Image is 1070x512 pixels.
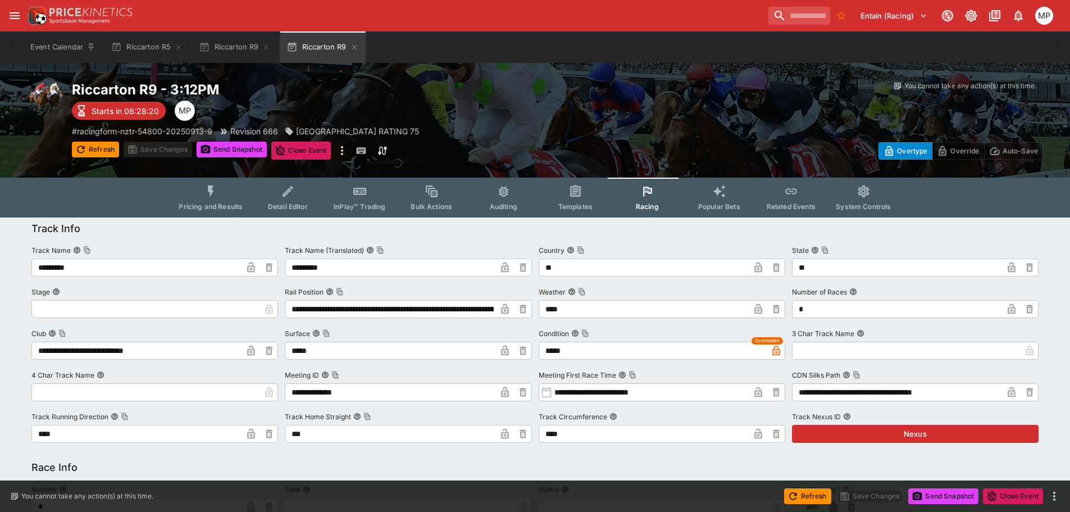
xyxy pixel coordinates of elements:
button: Copy To Clipboard [853,371,860,379]
button: Toggle light/dark mode [961,6,981,26]
button: Riccarton R9 [192,31,277,63]
div: RACECOURSE HOTEL & MOTOR LODGE RATING 75 [285,125,419,137]
img: PriceKinetics Logo [25,4,47,27]
button: more [1048,490,1061,503]
button: more [335,142,349,160]
div: Michael Polster [175,101,195,121]
p: Track Nexus ID [792,412,841,422]
p: 3 Char Track Name [792,329,854,338]
button: Close Event [271,142,331,160]
button: Riccarton R9 [280,31,365,63]
div: Start From [878,142,1043,160]
button: Meeting First Race TimeCopy To Clipboard [618,371,626,379]
button: Copy To Clipboard [322,329,330,337]
button: Copy To Clipboard [331,371,339,379]
span: Templates [558,202,593,211]
button: StateCopy To Clipboard [811,246,819,254]
p: CDN Silks Path [792,370,840,380]
p: 4 Char Track Name [31,370,94,380]
button: Refresh [784,488,831,504]
button: Send Snapshot [197,142,267,157]
span: Overridden [755,337,780,345]
button: Documentation [985,6,1005,26]
button: Copy To Clipboard [577,246,585,254]
p: Auto-Save [1003,145,1038,157]
span: Auditing [490,202,517,211]
button: ConditionCopy To Clipboard [571,329,579,337]
p: Track Home Straight [285,412,351,422]
span: Racing [636,202,659,211]
button: Send Snapshot [908,488,978,504]
p: Number of Races [792,287,847,297]
button: Auto-Save [984,142,1043,160]
button: 3 Char Track Name [857,329,864,337]
button: Stage [52,288,60,296]
p: Surface [285,329,310,338]
p: You cannot take any action(s) at this time. [904,81,1036,91]
h2: Copy To Clipboard [72,81,558,98]
p: State [792,246,809,255]
button: Override [932,142,984,160]
button: Track Circumference [609,413,617,420]
p: Weather [539,287,566,297]
div: Event type filters [170,178,900,218]
h5: Track Info [31,222,80,235]
h5: Race Info [31,461,78,474]
p: Meeting ID [285,370,319,380]
input: search [768,7,830,25]
button: open drawer [4,6,25,26]
img: Sportsbook Management [49,19,110,24]
p: Copy To Clipboard [72,125,212,137]
p: Meeting First Race Time [539,370,616,380]
p: Stage [31,287,50,297]
img: horse_racing.png [27,81,63,117]
button: Nexus [792,425,1039,443]
p: Track Circumference [539,412,607,422]
p: You cannot take any action(s) at this time. [21,491,153,501]
p: Overtype [897,145,927,157]
button: Copy To Clipboard [363,413,371,420]
button: Copy To Clipboard [83,246,91,254]
button: Copy To Clipboard [336,288,344,296]
button: Track Running DirectionCopy To Clipboard [111,413,119,420]
button: Track Home StraightCopy To Clipboard [353,413,361,420]
img: PriceKinetics [49,8,133,16]
button: Event Calendar [24,31,102,63]
span: Detail Editor [268,202,308,211]
button: Riccarton R5 [104,31,190,63]
span: Related Events [767,202,816,211]
span: Bulk Actions [411,202,452,211]
span: System Controls [836,202,891,211]
button: Rail PositionCopy To Clipboard [326,288,334,296]
button: Number of Races [849,288,857,296]
button: Close Event [983,488,1043,504]
button: ClubCopy To Clipboard [48,329,56,337]
button: Refresh [72,142,119,157]
p: Starts in 06:28:20 [92,105,159,117]
button: Notifications [1008,6,1028,26]
button: Track NameCopy To Clipboard [73,246,81,254]
button: No Bookmarks [832,7,850,25]
button: CDN Silks PathCopy To Clipboard [843,371,850,379]
p: Override [950,145,979,157]
p: Track Running Direction [31,412,108,422]
button: Copy To Clipboard [581,329,589,337]
button: Meeting IDCopy To Clipboard [321,371,329,379]
span: Pricing and Results [179,202,243,211]
button: Overtype [878,142,932,160]
button: Track Name (Translated)Copy To Clipboard [366,246,374,254]
button: Track Nexus ID [843,413,851,420]
button: Copy To Clipboard [821,246,829,254]
button: CountryCopy To Clipboard [567,246,575,254]
button: Select Tenant [854,7,934,25]
button: Copy To Clipboard [58,329,66,337]
div: Michael Polster [1035,7,1053,25]
button: Michael Polster [1032,3,1057,28]
button: Connected to PK [937,6,958,26]
p: [GEOGRAPHIC_DATA] RATING 75 [296,125,419,137]
button: Copy To Clipboard [578,288,586,296]
button: 4 Char Track Name [97,371,104,379]
p: Condition [539,329,569,338]
p: Revision 666 [230,125,278,137]
button: Copy To Clipboard [629,371,636,379]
